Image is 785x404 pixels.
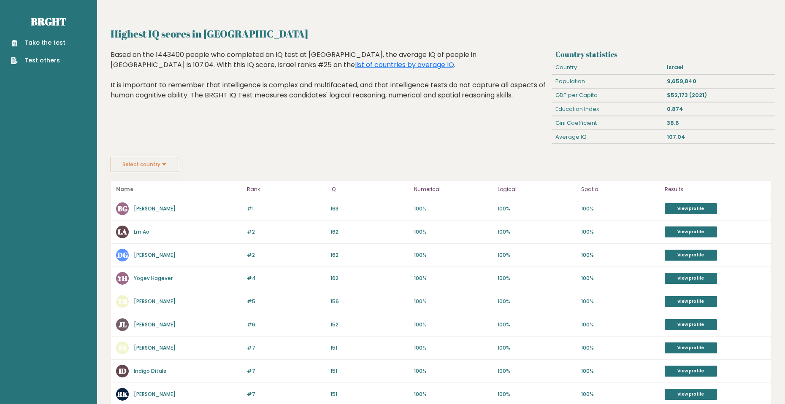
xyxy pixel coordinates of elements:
[581,184,660,194] p: Spatial
[247,205,325,213] p: #1
[581,251,660,259] p: 100%
[111,26,771,41] h2: Highest IQ scores in [GEOGRAPHIC_DATA]
[330,251,409,259] p: 162
[498,367,576,375] p: 100%
[31,15,66,28] a: Brght
[330,275,409,282] p: 162
[498,298,576,305] p: 100%
[247,391,325,398] p: #7
[134,344,176,351] a: [PERSON_NAME]
[665,273,717,284] a: View profile
[134,367,166,374] a: Indigo Ditals
[498,344,576,352] p: 100%
[111,157,178,172] button: Select country
[247,275,325,282] p: #4
[552,89,663,102] div: GDP per Capita
[665,226,717,237] a: View profile
[555,50,771,59] h3: Country statistics
[134,228,149,235] a: Lm Ao
[134,298,176,305] a: [PERSON_NAME]
[330,367,409,375] p: 151
[134,251,176,259] a: [PERSON_NAME]
[111,50,549,113] div: Based on the 1443400 people who completed an IQ test at [GEOGRAPHIC_DATA], the average IQ of peop...
[498,321,576,329] p: 100%
[247,251,325,259] p: #2
[116,186,133,193] b: Name
[247,184,325,194] p: Rank
[581,275,660,282] p: 100%
[330,321,409,329] p: 152
[665,319,717,330] a: View profile
[330,344,409,352] p: 151
[414,321,493,329] p: 100%
[663,102,775,116] div: 0.874
[414,205,493,213] p: 100%
[498,391,576,398] p: 100%
[330,228,409,236] p: 162
[414,228,493,236] p: 100%
[665,184,766,194] p: Results
[330,298,409,305] p: 156
[330,205,409,213] p: 163
[117,389,128,399] text: RK
[117,273,127,283] text: YH
[247,321,325,329] p: #6
[581,321,660,329] p: 100%
[355,60,454,70] a: list of countries by average IQ
[134,275,173,282] a: Yogev Hagever
[552,102,663,116] div: Education Index
[414,344,493,352] p: 100%
[117,296,128,306] text: TR
[663,130,775,144] div: 107.04
[414,298,493,305] p: 100%
[498,275,576,282] p: 100%
[581,391,660,398] p: 100%
[581,367,660,375] p: 100%
[11,38,65,47] a: Take the test
[330,391,409,398] p: 151
[498,228,576,236] p: 100%
[414,184,493,194] p: Numerical
[118,227,127,237] text: LA
[247,228,325,236] p: #2
[134,321,176,328] a: [PERSON_NAME]
[581,205,660,213] p: 100%
[663,116,775,130] div: 38.6
[330,184,409,194] p: IQ
[552,61,663,74] div: Country
[117,250,128,260] text: DG
[247,344,325,352] p: #7
[119,366,127,376] text: ID
[498,251,576,259] p: 100%
[552,116,663,130] div: Gini Coefficient
[665,342,717,353] a: View profile
[581,298,660,305] p: 100%
[118,343,127,353] text: SS
[665,366,717,377] a: View profile
[552,130,663,144] div: Average IQ
[581,344,660,352] p: 100%
[498,184,576,194] p: Logical
[498,205,576,213] p: 100%
[665,389,717,400] a: View profile
[414,367,493,375] p: 100%
[134,391,176,398] a: [PERSON_NAME]
[414,391,493,398] p: 100%
[665,203,717,214] a: View profile
[663,61,775,74] div: Israel
[247,298,325,305] p: #5
[414,251,493,259] p: 100%
[663,89,775,102] div: $52,173 (2021)
[665,296,717,307] a: View profile
[581,228,660,236] p: 100%
[247,367,325,375] p: #7
[118,204,127,213] text: BG
[11,56,65,65] a: Test others
[665,250,717,261] a: View profile
[134,205,176,212] a: [PERSON_NAME]
[119,320,127,329] text: JL
[414,275,493,282] p: 100%
[552,75,663,88] div: Population
[663,75,775,88] div: 9,659,840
